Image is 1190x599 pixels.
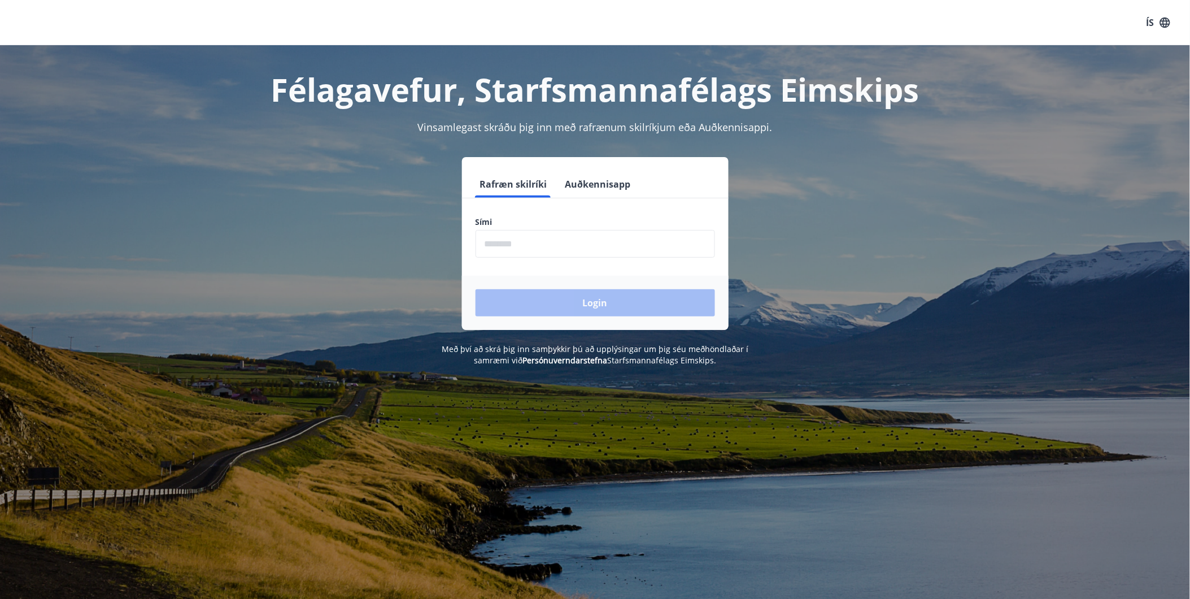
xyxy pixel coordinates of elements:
[522,355,607,366] a: Persónuverndarstefna
[442,344,748,366] span: Með því að skrá þig inn samþykkir þú að upplýsingar um þig séu meðhöndlaðar í samræmi við Starfsm...
[476,216,715,228] label: Sími
[1140,12,1176,33] button: ÍS
[202,68,988,111] h1: Félagavefur, Starfsmannafélags Eimskips
[476,171,552,198] button: Rafræn skilríki
[561,171,635,198] button: Auðkennisapp
[418,120,773,134] span: Vinsamlegast skráðu þig inn með rafrænum skilríkjum eða Auðkennisappi.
